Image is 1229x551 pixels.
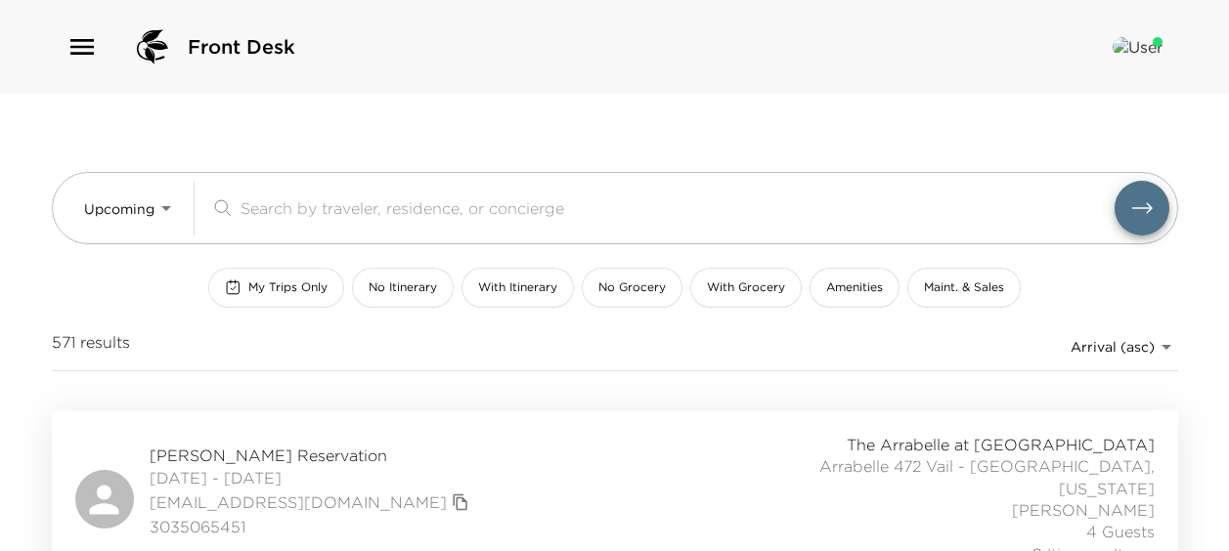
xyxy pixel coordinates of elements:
img: User [1113,37,1163,57]
button: My Trips Only [208,268,344,308]
span: [DATE] - [DATE] [150,467,474,488]
span: With Grocery [707,279,785,296]
span: 571 results [52,331,130,362]
span: No Itinerary [369,279,437,296]
button: copy primary member email [447,488,474,516]
span: [PERSON_NAME] Reservation [150,445,474,466]
input: Search by traveler, residence, or concierge [241,196,1115,219]
span: My Trips Only [248,279,328,296]
button: With Itinerary [461,268,574,308]
span: Maint. & Sales [924,279,1004,296]
button: With Grocery [690,268,802,308]
button: Amenities [810,268,900,308]
span: 3035065451 [150,516,474,537]
button: Maint. & Sales [907,268,1021,308]
span: The Arrabelle at [GEOGRAPHIC_DATA] [847,434,1155,455]
button: No Grocery [582,268,682,308]
span: Arrival (asc) [1071,338,1155,356]
span: 4 Guests [1086,521,1155,542]
span: Arrabelle 472 Vail - [GEOGRAPHIC_DATA], [US_STATE] [723,455,1155,499]
span: Front Desk [188,33,295,61]
span: [PERSON_NAME] [1012,499,1155,521]
span: Amenities [826,279,883,296]
img: logo [129,23,176,70]
span: No Grocery [598,279,666,296]
span: With Itinerary [478,279,557,296]
a: [EMAIL_ADDRESS][DOMAIN_NAME] [150,491,447,513]
button: No Itinerary [352,268,454,308]
span: Upcoming [84,200,154,218]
